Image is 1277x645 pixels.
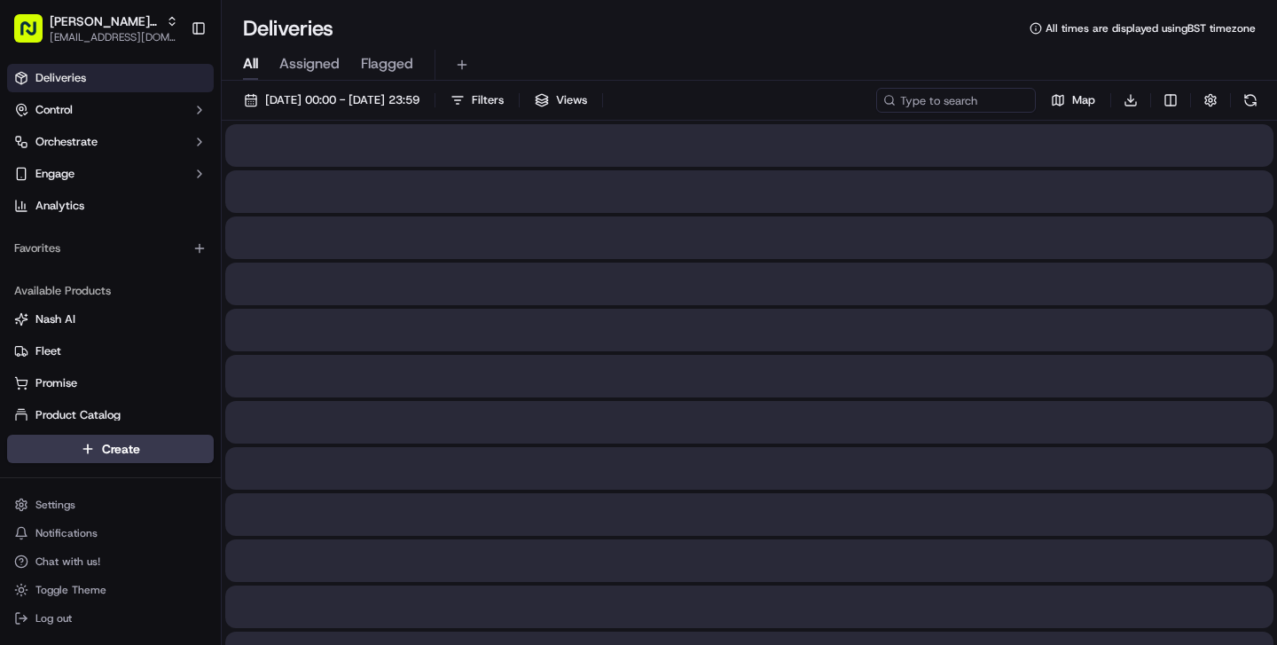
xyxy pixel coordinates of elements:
[14,375,207,391] a: Promise
[50,12,159,30] button: [PERSON_NAME]'s Original
[35,343,61,359] span: Fleet
[7,549,214,574] button: Chat with us!
[1043,88,1103,113] button: Map
[7,277,214,305] div: Available Products
[361,53,413,75] span: Flagged
[50,30,178,44] button: [EMAIL_ADDRESS][DOMAIN_NAME]
[7,305,214,334] button: Nash AI
[35,102,73,118] span: Control
[265,92,419,108] span: [DATE] 00:00 - [DATE] 23:59
[1072,92,1095,108] span: Map
[35,611,72,625] span: Log out
[7,7,184,50] button: [PERSON_NAME]'s Original[EMAIL_ADDRESS][DOMAIN_NAME]
[35,70,86,86] span: Deliveries
[7,492,214,517] button: Settings
[35,583,106,597] span: Toggle Theme
[7,96,214,124] button: Control
[35,555,100,569] span: Chat with us!
[35,134,98,150] span: Orchestrate
[102,440,140,458] span: Create
[1046,21,1256,35] span: All times are displayed using BST timezone
[35,407,121,423] span: Product Catalog
[556,92,587,108] span: Views
[35,498,75,512] span: Settings
[7,401,214,429] button: Product Catalog
[876,88,1036,113] input: Type to search
[7,160,214,188] button: Engage
[35,311,75,327] span: Nash AI
[236,88,427,113] button: [DATE] 00:00 - [DATE] 23:59
[7,64,214,92] a: Deliveries
[7,578,214,602] button: Toggle Theme
[1238,88,1263,113] button: Refresh
[35,375,77,391] span: Promise
[14,343,207,359] a: Fleet
[7,337,214,366] button: Fleet
[14,407,207,423] a: Product Catalog
[443,88,512,113] button: Filters
[7,435,214,463] button: Create
[35,166,74,182] span: Engage
[243,53,258,75] span: All
[14,311,207,327] a: Nash AI
[7,521,214,546] button: Notifications
[7,128,214,156] button: Orchestrate
[7,192,214,220] a: Analytics
[7,369,214,397] button: Promise
[527,88,595,113] button: Views
[35,198,84,214] span: Analytics
[7,234,214,263] div: Favorites
[7,606,214,631] button: Log out
[35,526,98,540] span: Notifications
[243,14,333,43] h1: Deliveries
[279,53,340,75] span: Assigned
[472,92,504,108] span: Filters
